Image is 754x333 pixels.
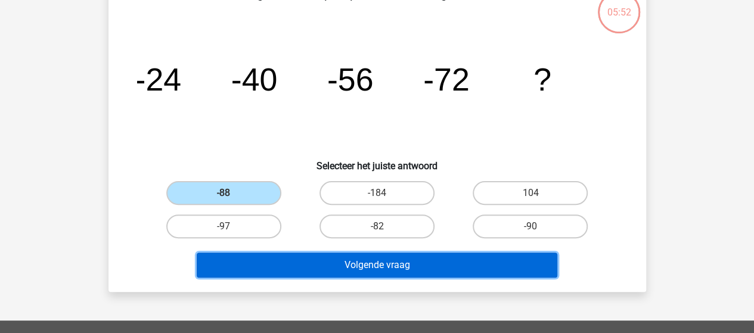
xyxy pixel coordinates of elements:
label: -184 [319,181,435,205]
label: -88 [166,181,281,205]
button: Volgende vraag [197,253,557,278]
label: 104 [473,181,588,205]
h6: Selecteer het juiste antwoord [128,151,627,172]
tspan: -72 [423,61,470,97]
tspan: -40 [231,61,277,97]
label: -82 [319,214,435,238]
tspan: -56 [327,61,373,97]
tspan: ? [533,61,551,97]
label: -90 [473,214,588,238]
tspan: -24 [135,61,181,97]
label: -97 [166,214,281,238]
